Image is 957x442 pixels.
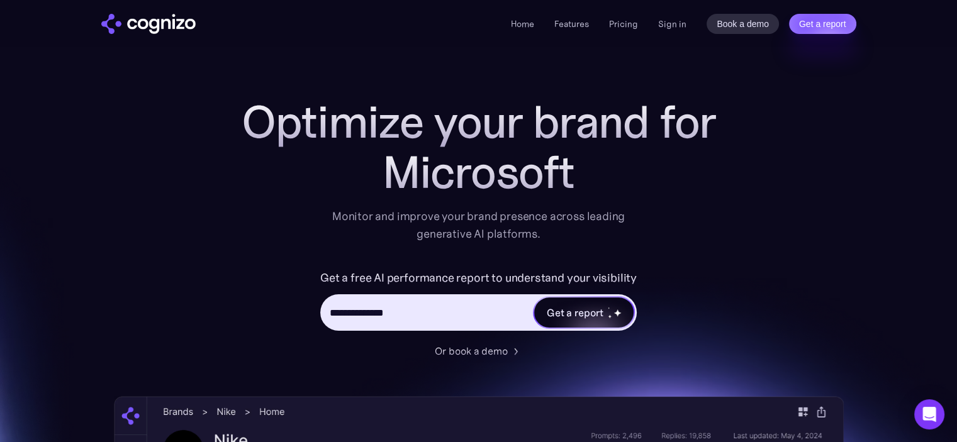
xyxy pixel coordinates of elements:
img: star [613,309,622,317]
div: Microsoft [227,147,730,197]
img: star [608,314,612,319]
a: Pricing [609,18,638,30]
div: Monitor and improve your brand presence across leading generative AI platforms. [324,207,634,243]
a: Book a demo [707,14,779,34]
a: Sign in [658,16,686,31]
div: Open Intercom Messenger [914,399,944,429]
a: Home [511,18,534,30]
a: Features [554,18,589,30]
form: Hero URL Input Form [320,268,637,337]
img: cognizo logo [101,14,196,34]
a: Get a report [789,14,856,34]
a: Get a reportstarstarstar [533,296,635,329]
a: home [101,14,196,34]
a: Or book a demo [435,343,523,358]
div: Get a report [547,305,603,320]
label: Get a free AI performance report to understand your visibility [320,268,637,288]
h1: Optimize your brand for [227,97,730,147]
img: star [608,307,610,309]
div: Or book a demo [435,343,508,358]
